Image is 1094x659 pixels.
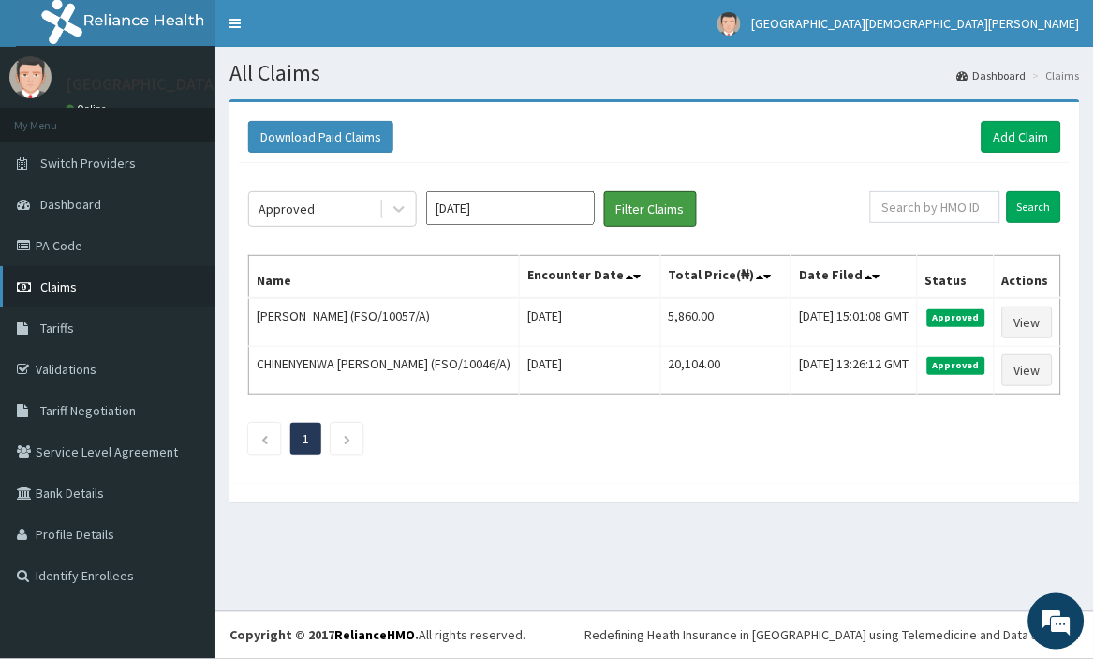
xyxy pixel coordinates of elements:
[40,402,136,419] span: Tariff Negotiation
[249,347,520,395] td: CHINENYENWA [PERSON_NAME] (FSO/10046/A)
[215,611,1094,659] footer: All rights reserved.
[520,256,661,299] th: Encounter Date
[604,191,697,227] button: Filter Claims
[66,102,111,115] a: Online
[249,256,520,299] th: Name
[982,121,1061,153] a: Add Claim
[927,357,986,374] span: Approved
[35,94,76,141] img: d_794563401_company_1708531726252_794563401
[40,278,77,295] span: Claims
[229,61,1080,85] h1: All Claims
[1028,67,1080,83] li: Claims
[260,430,269,447] a: Previous page
[660,256,791,299] th: Total Price(₦)
[994,256,1060,299] th: Actions
[917,256,994,299] th: Status
[957,67,1027,83] a: Dashboard
[1002,307,1053,338] a: View
[752,15,1080,32] span: [GEOGRAPHIC_DATA][DEMOGRAPHIC_DATA][PERSON_NAME]
[40,196,101,213] span: Dashboard
[229,627,419,644] strong: Copyright © 2017 .
[791,256,918,299] th: Date Filed
[426,191,595,225] input: Select Month and Year
[307,9,352,54] div: Minimize live chat window
[520,347,661,395] td: [DATE]
[109,205,259,395] span: We're online!
[520,298,661,347] td: [DATE]
[249,298,520,347] td: [PERSON_NAME] (FSO/10057/A)
[259,200,315,218] div: Approved
[334,627,415,644] a: RelianceHMO
[9,56,52,98] img: User Image
[9,451,357,517] textarea: Type your message and hit 'Enter'
[248,121,393,153] button: Download Paid Claims
[927,309,986,326] span: Approved
[791,298,918,347] td: [DATE] 15:01:08 GMT
[660,347,791,395] td: 20,104.00
[343,430,351,447] a: Next page
[584,626,1080,645] div: Redefining Heath Insurance in [GEOGRAPHIC_DATA] using Telemedicine and Data Science!
[1007,191,1061,223] input: Search
[97,105,315,129] div: Chat with us now
[870,191,1000,223] input: Search by HMO ID
[717,12,741,36] img: User Image
[303,430,309,447] a: Page 1 is your current page
[660,298,791,347] td: 5,860.00
[791,347,918,395] td: [DATE] 13:26:12 GMT
[1002,354,1053,386] a: View
[40,320,74,337] span: Tariffs
[40,155,136,172] span: Switch Providers
[66,76,509,93] p: [GEOGRAPHIC_DATA][DEMOGRAPHIC_DATA][PERSON_NAME]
